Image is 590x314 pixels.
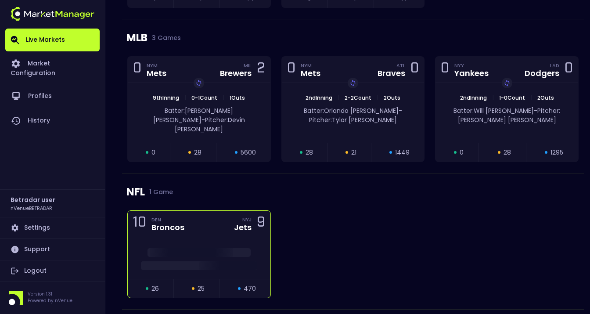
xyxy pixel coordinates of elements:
div: Yankees [454,69,489,77]
img: replayImg [504,79,511,87]
span: 3 Games [147,34,181,41]
span: 28 [504,148,511,157]
div: Version 1.31Powered by nVenue [5,291,100,305]
span: | [220,94,227,101]
div: DEN [151,216,184,223]
div: 0 [441,61,449,78]
a: Logout [5,260,100,282]
span: 2 Outs [381,94,403,101]
span: 26 [151,284,159,293]
h3: nVenueBETRADAR [11,205,52,211]
div: 0 [133,61,141,78]
a: Support [5,239,100,260]
span: 2 - 2 Count [342,94,374,101]
a: Profiles [5,84,100,108]
span: 1 - 0 Count [496,94,528,101]
span: | [528,94,535,101]
h2: Betradar user [11,195,55,205]
span: - [534,106,537,115]
span: 1449 [395,148,410,157]
div: Braves [378,69,405,77]
span: | [182,94,189,101]
span: 5600 [241,148,256,157]
div: Mets [301,69,320,77]
a: History [5,108,100,133]
div: Jets [234,224,252,231]
p: Version 1.31 [28,291,72,297]
span: 25 [198,284,205,293]
img: logo [11,7,94,21]
a: Live Markets [5,29,100,51]
span: 1295 [550,148,563,157]
span: | [374,94,381,101]
div: Dodgers [525,69,559,77]
div: MLB [126,19,579,56]
div: NYM [301,62,320,69]
span: Batter: [PERSON_NAME] [PERSON_NAME] [153,106,234,124]
div: ATL [396,62,405,69]
div: NYY [454,62,489,69]
span: | [335,94,342,101]
span: - [201,115,205,124]
img: replayImg [349,79,356,87]
span: 2nd Inning [457,94,489,101]
span: 470 [244,284,256,293]
span: 2nd Inning [303,94,335,101]
span: 28 [306,148,313,157]
span: 0 [460,148,464,157]
span: 0 [151,148,155,157]
div: 0 [287,61,295,78]
div: NFL [126,173,579,210]
div: Broncos [151,224,184,231]
span: | [489,94,496,101]
img: replayImg [195,79,202,87]
div: 9 [257,216,265,232]
span: Pitcher: Devin [PERSON_NAME] [175,115,245,134]
div: MIL [244,62,252,69]
span: 9th Inning [150,94,182,101]
div: NYJ [242,216,252,223]
div: Brewers [220,69,252,77]
span: 1 Outs [227,94,248,101]
p: Powered by nVenue [28,297,72,304]
span: Pitcher: [PERSON_NAME] [PERSON_NAME] [458,106,561,124]
span: Pitcher: Tylor [PERSON_NAME] [309,115,397,124]
a: Market Configuration [5,51,100,84]
div: 0 [410,61,419,78]
span: 28 [194,148,201,157]
div: Mets [147,69,166,77]
div: 0 [565,61,573,78]
div: NYM [147,62,166,69]
span: Batter: Orlando [PERSON_NAME] [304,106,399,115]
div: 10 [133,216,146,232]
div: LAD [550,62,559,69]
a: Settings [5,217,100,238]
span: 2 Outs [535,94,557,101]
span: 0 - 1 Count [189,94,220,101]
div: 2 [257,61,265,78]
span: 1 Game [145,188,173,195]
span: Batter: Will [PERSON_NAME] [453,106,534,115]
span: - [399,106,402,115]
span: 21 [351,148,356,157]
